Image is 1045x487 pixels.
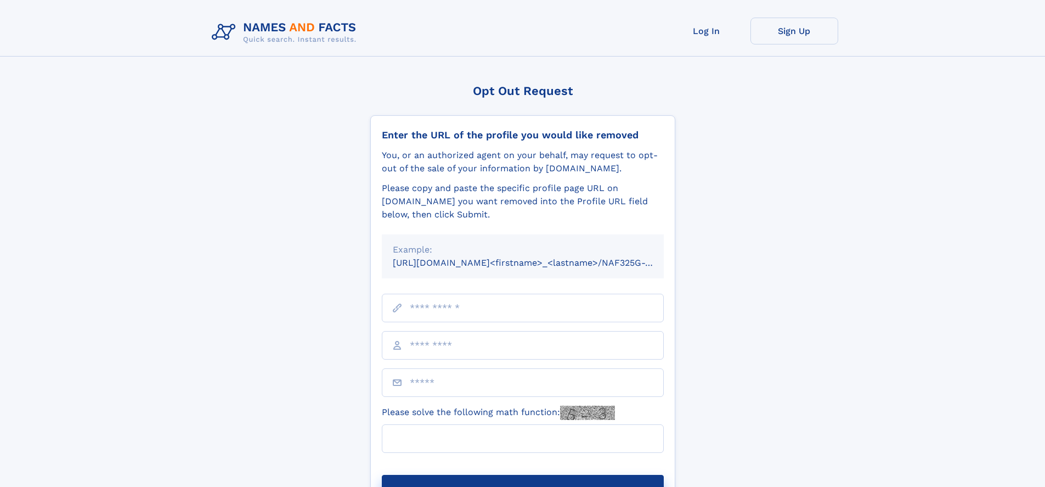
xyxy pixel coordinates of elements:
[382,182,664,221] div: Please copy and paste the specific profile page URL on [DOMAIN_NAME] you want removed into the Pr...
[370,84,675,98] div: Opt Out Request
[207,18,365,47] img: Logo Names and Facts
[382,129,664,141] div: Enter the URL of the profile you would like removed
[382,149,664,175] div: You, or an authorized agent on your behalf, may request to opt-out of the sale of your informatio...
[663,18,750,44] a: Log In
[393,243,653,256] div: Example:
[750,18,838,44] a: Sign Up
[393,258,685,268] small: [URL][DOMAIN_NAME]<firstname>_<lastname>/NAF325G-xxxxxxxx
[382,406,615,420] label: Please solve the following math function:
